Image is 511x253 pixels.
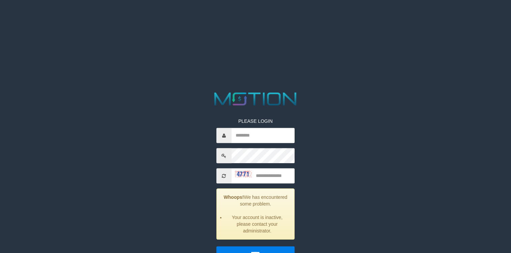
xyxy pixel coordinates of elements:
div: We has encountered some problem. [216,188,295,240]
strong: Whoops! [224,194,244,200]
img: captcha [235,171,252,177]
img: MOTION_logo.png [211,90,300,108]
p: PLEASE LOGIN [216,118,295,124]
li: Your account is inactive, please contact your administrator. [225,214,290,234]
